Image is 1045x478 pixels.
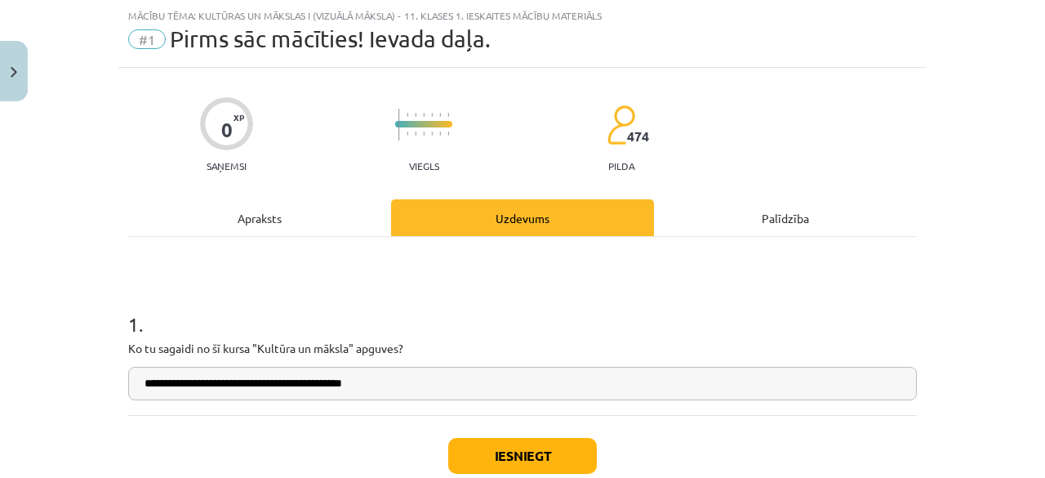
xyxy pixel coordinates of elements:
[439,132,441,136] img: icon-short-line-57e1e144782c952c97e751825c79c345078a6d821885a25fce030b3d8c18986b.svg
[447,113,449,117] img: icon-short-line-57e1e144782c952c97e751825c79c345078a6d821885a25fce030b3d8c18986b.svg
[423,132,425,136] img: icon-short-line-57e1e144782c952c97e751825c79c345078a6d821885a25fce030b3d8c18986b.svg
[233,113,244,122] span: XP
[128,199,391,236] div: Apraksts
[407,132,408,136] img: icon-short-line-57e1e144782c952c97e751825c79c345078a6d821885a25fce030b3d8c18986b.svg
[398,109,400,141] img: icon-long-line-d9ea69661e0d244f92f715978eff75569469978d946b2353a9bb055b3ed8787d.svg
[11,67,17,78] img: icon-close-lesson-0947bae3869378f0d4975bcd49f059093ad1ed9edebbc8119c70593378902aed.svg
[415,132,416,136] img: icon-short-line-57e1e144782c952c97e751825c79c345078a6d821885a25fce030b3d8c18986b.svg
[431,132,433,136] img: icon-short-line-57e1e144782c952c97e751825c79c345078a6d821885a25fce030b3d8c18986b.svg
[128,340,917,357] p: Ko tu sagaidi no šī kursa "Kultūra un māksla" apguves?
[423,113,425,117] img: icon-short-line-57e1e144782c952c97e751825c79c345078a6d821885a25fce030b3d8c18986b.svg
[439,113,441,117] img: icon-short-line-57e1e144782c952c97e751825c79c345078a6d821885a25fce030b3d8c18986b.svg
[607,105,635,145] img: students-c634bb4e5e11cddfef0936a35e636f08e4e9abd3cc4e673bd6f9a4125e45ecb1.svg
[128,10,917,21] div: Mācību tēma: Kultūras un mākslas i (vizuālā māksla) - 11. klases 1. ieskaites mācību materiāls
[170,25,491,52] span: Pirms sāc mācīties! Ievada daļa.
[654,199,917,236] div: Palīdzība
[627,129,649,144] span: 474
[221,118,233,141] div: 0
[415,113,416,117] img: icon-short-line-57e1e144782c952c97e751825c79c345078a6d821885a25fce030b3d8c18986b.svg
[391,199,654,236] div: Uzdevums
[407,113,408,117] img: icon-short-line-57e1e144782c952c97e751825c79c345078a6d821885a25fce030b3d8c18986b.svg
[447,132,449,136] img: icon-short-line-57e1e144782c952c97e751825c79c345078a6d821885a25fce030b3d8c18986b.svg
[128,284,917,335] h1: 1 .
[448,438,597,474] button: Iesniegt
[128,29,166,49] span: #1
[409,160,439,172] p: Viegls
[200,160,253,172] p: Saņemsi
[608,160,634,172] p: pilda
[431,113,433,117] img: icon-short-line-57e1e144782c952c97e751825c79c345078a6d821885a25fce030b3d8c18986b.svg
